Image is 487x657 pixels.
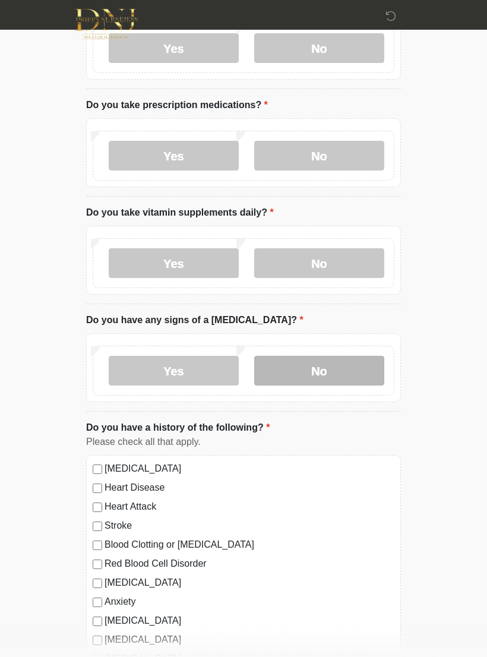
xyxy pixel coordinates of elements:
[254,356,384,386] label: No
[93,503,102,512] input: Heart Attack
[93,465,102,474] input: [MEDICAL_DATA]
[109,33,239,63] label: Yes
[93,617,102,626] input: [MEDICAL_DATA]
[105,614,394,628] label: [MEDICAL_DATA]
[254,141,384,170] label: No
[105,538,394,552] label: Blood Clotting or [MEDICAL_DATA]
[93,522,102,531] input: Stroke
[109,356,239,386] label: Yes
[93,541,102,550] input: Blood Clotting or [MEDICAL_DATA]
[254,33,384,63] label: No
[86,98,268,112] label: Do you take prescription medications?
[74,9,138,39] img: DNJ Med Boutique Logo
[86,313,303,327] label: Do you have any signs of a [MEDICAL_DATA]?
[105,519,394,533] label: Stroke
[105,500,394,514] label: Heart Attack
[105,481,394,495] label: Heart Disease
[93,579,102,588] input: [MEDICAL_DATA]
[105,633,394,647] label: [MEDICAL_DATA]
[109,248,239,278] label: Yes
[93,560,102,569] input: Red Blood Cell Disorder
[105,462,394,476] label: [MEDICAL_DATA]
[105,576,394,590] label: [MEDICAL_DATA]
[105,595,394,609] label: Anxiety
[86,206,274,220] label: Do you take vitamin supplements daily?
[86,435,401,449] div: Please check all that apply.
[109,141,239,170] label: Yes
[93,636,102,645] input: [MEDICAL_DATA]
[254,248,384,278] label: No
[93,484,102,493] input: Heart Disease
[93,598,102,607] input: Anxiety
[105,557,394,571] label: Red Blood Cell Disorder
[86,421,270,435] label: Do you have a history of the following?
